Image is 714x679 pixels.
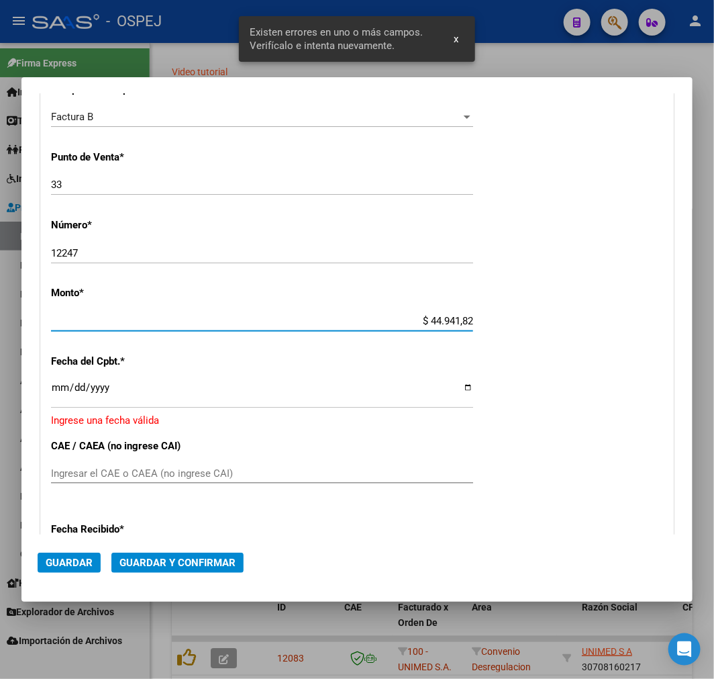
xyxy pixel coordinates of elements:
p: Monto [51,285,235,301]
span: Guardar [46,557,93,569]
button: Guardar y Confirmar [111,553,244,573]
p: Punto de Venta [51,150,235,165]
p: Número [51,218,235,233]
span: Guardar y Confirmar [119,557,236,569]
button: Guardar [38,553,101,573]
span: Existen errores en uno o más campos. Verifícalo e intenta nuevamente. [250,26,438,52]
p: Ingrese una fecha válida [51,413,663,428]
button: x [444,27,470,51]
p: Fecha Recibido [51,522,235,537]
span: x [454,33,459,45]
div: Open Intercom Messenger [668,633,701,666]
span: Factura B [51,111,93,123]
p: CAE / CAEA (no ingrese CAI) [51,439,235,454]
p: Fecha del Cpbt. [51,354,235,369]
